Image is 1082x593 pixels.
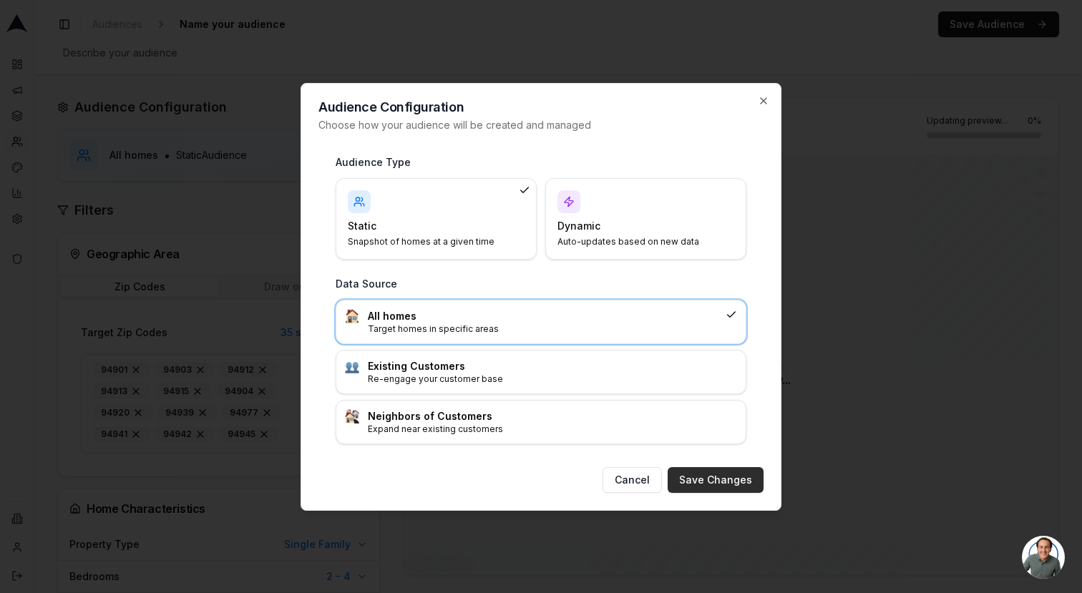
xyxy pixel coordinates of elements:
h4: Dynamic [557,219,717,233]
img: :house: [345,309,359,323]
h3: Data Source [336,277,746,291]
button: Cancel [603,467,662,493]
div: :house_buildings:Neighbors of CustomersExpand near existing customers [336,400,746,444]
img: :busts_in_silhouette: [345,359,359,373]
h4: Static [348,219,507,233]
div: :busts_in_silhouette:Existing CustomersRe-engage your customer base [336,350,746,394]
button: Save Changes [668,467,764,493]
p: Snapshot of homes at a given time [348,236,507,248]
img: :house_buildings: [345,409,359,423]
div: :house:All homesTarget homes in specific areas [336,300,746,344]
h2: Audience Configuration [318,101,764,114]
div: DynamicAuto-updates based on new data [545,178,746,260]
p: Auto-updates based on new data [557,236,717,248]
h3: Neighbors of Customers [368,409,737,423]
p: Re-engage your customer base [368,373,737,385]
p: Target homes in specific areas [368,323,720,335]
h3: Audience Type [336,155,746,170]
h3: All homes [368,309,720,323]
p: Choose how your audience will be created and managed [318,118,764,132]
div: StaticSnapshot of homes at a given time [336,178,537,260]
p: Expand near existing customers [368,423,737,435]
h3: Existing Customers [368,359,737,373]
